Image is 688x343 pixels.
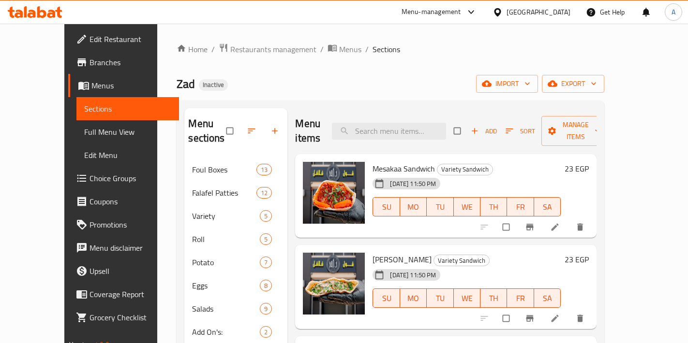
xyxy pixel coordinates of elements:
[192,233,260,245] span: Roll
[260,233,272,245] div: items
[184,228,287,251] div: Roll5
[260,235,271,244] span: 5
[507,7,570,17] div: [GEOGRAPHIC_DATA]
[90,242,171,254] span: Menu disclaimer
[506,126,535,137] span: Sort
[68,167,179,190] a: Choice Groups
[68,283,179,306] a: Coverage Report
[373,252,432,267] span: [PERSON_NAME]
[76,120,179,143] a: Full Menu View
[454,197,480,216] button: WE
[68,213,179,236] a: Promotions
[507,288,534,308] button: FR
[221,122,241,140] span: Select all sections
[192,164,256,175] span: Foul Boxes
[431,291,449,305] span: TU
[484,200,503,214] span: TH
[90,265,171,277] span: Upsell
[184,251,287,274] div: Potato7
[377,200,396,214] span: SU
[542,75,604,93] button: export
[184,181,287,204] div: Falafel Patties12
[402,6,461,18] div: Menu-management
[90,312,171,323] span: Grocery Checklist
[84,103,171,114] span: Sections
[471,126,497,137] span: Add
[448,122,468,140] span: Select section
[177,43,208,55] a: Home
[427,288,453,308] button: TU
[511,200,530,214] span: FR
[328,43,361,56] a: Menus
[184,274,287,297] div: Eggs8
[90,288,171,300] span: Coverage Report
[256,164,272,175] div: items
[373,197,400,216] button: SU
[256,187,272,199] div: items
[68,28,179,51] a: Edit Restaurant
[365,43,369,55] li: /
[484,78,530,90] span: import
[434,255,490,266] div: Variety Sandwich
[499,124,541,139] span: Sort items
[257,165,271,174] span: 13
[90,33,171,45] span: Edit Restaurant
[192,326,260,338] span: Add On's:
[431,200,449,214] span: TU
[192,280,260,291] span: Eggs
[458,291,477,305] span: WE
[192,303,260,314] div: Salads
[569,216,593,238] button: delete
[386,271,440,280] span: [DATE] 11:50 PM
[76,97,179,120] a: Sections
[184,204,287,228] div: Variety5
[199,79,228,91] div: Inactive
[507,197,534,216] button: FR
[400,288,427,308] button: MO
[260,280,272,291] div: items
[468,124,499,139] span: Add item
[90,219,171,230] span: Promotions
[484,291,503,305] span: TH
[260,281,271,290] span: 8
[241,120,264,142] span: Sort sections
[565,162,589,175] h6: 23 EGP
[192,187,256,199] span: Falafel Patties
[454,288,480,308] button: WE
[184,297,287,320] div: Salads9
[480,288,507,308] button: TH
[177,43,604,56] nav: breadcrumb
[192,210,260,222] span: Variety
[84,126,171,138] span: Full Menu View
[672,7,675,17] span: A
[219,43,316,56] a: Restaurants management
[534,288,561,308] button: SA
[476,75,538,93] button: import
[260,257,272,268] div: items
[192,257,260,268] span: Potato
[437,164,493,175] div: Variety Sandwich
[332,123,446,140] input: search
[68,51,179,74] a: Branches
[519,216,542,238] button: Branch-specific-item
[480,197,507,216] button: TH
[373,43,400,55] span: Sections
[534,197,561,216] button: SA
[295,116,320,145] h2: Menu items
[497,218,517,236] span: Select to update
[84,149,171,161] span: Edit Menu
[68,236,179,259] a: Menu disclaimer
[199,81,228,89] span: Inactive
[68,190,179,213] a: Coupons
[458,200,477,214] span: WE
[260,210,272,222] div: items
[503,124,538,139] button: Sort
[565,253,589,266] h6: 23 EGP
[404,291,423,305] span: MO
[386,179,440,188] span: [DATE] 11:50 PM
[260,304,271,314] span: 9
[303,162,365,224] img: Mesakaa Sandwich
[550,222,562,232] a: Edit menu item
